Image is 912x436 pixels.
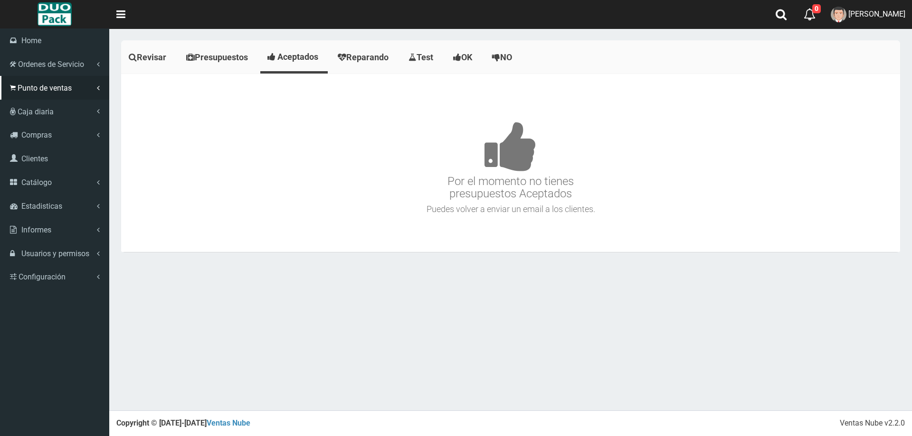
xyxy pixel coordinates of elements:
span: 0 [812,4,821,13]
a: NO [484,43,522,72]
span: Revisar [137,52,166,62]
span: OK [461,52,472,62]
img: User Image [831,7,846,22]
span: [PERSON_NAME] [848,9,905,19]
a: Aceptados [260,43,328,71]
a: Presupuestos [179,43,258,72]
a: Ventas Nube [207,418,250,427]
span: Ordenes de Servicio [18,60,84,69]
a: Test [401,43,443,72]
span: Home [21,36,41,45]
h3: Por el momento no tienes presupuestos Aceptados [123,93,898,200]
span: Catálogo [21,178,52,187]
span: Aceptados [277,52,318,62]
span: Reparando [346,52,389,62]
a: Revisar [121,43,176,72]
span: Estadisticas [21,202,62,211]
span: Configuración [19,272,66,281]
span: Punto de ventas [18,83,72,93]
span: Clientes [21,154,48,163]
span: Usuarios y permisos [21,249,89,258]
img: Logo grande [38,2,71,26]
div: Ventas Nube v2.2.0 [840,418,905,429]
span: Compras [21,130,52,139]
a: Reparando [330,43,399,72]
span: Test [417,52,433,62]
a: OK [446,43,482,72]
span: Informes [21,225,51,234]
h4: Puedes volver a enviar un email a los clientes. [123,204,898,214]
strong: Copyright © [DATE]-[DATE] [116,418,250,427]
span: Caja diaria [18,107,54,116]
span: Presupuestos [195,52,248,62]
span: NO [500,52,512,62]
